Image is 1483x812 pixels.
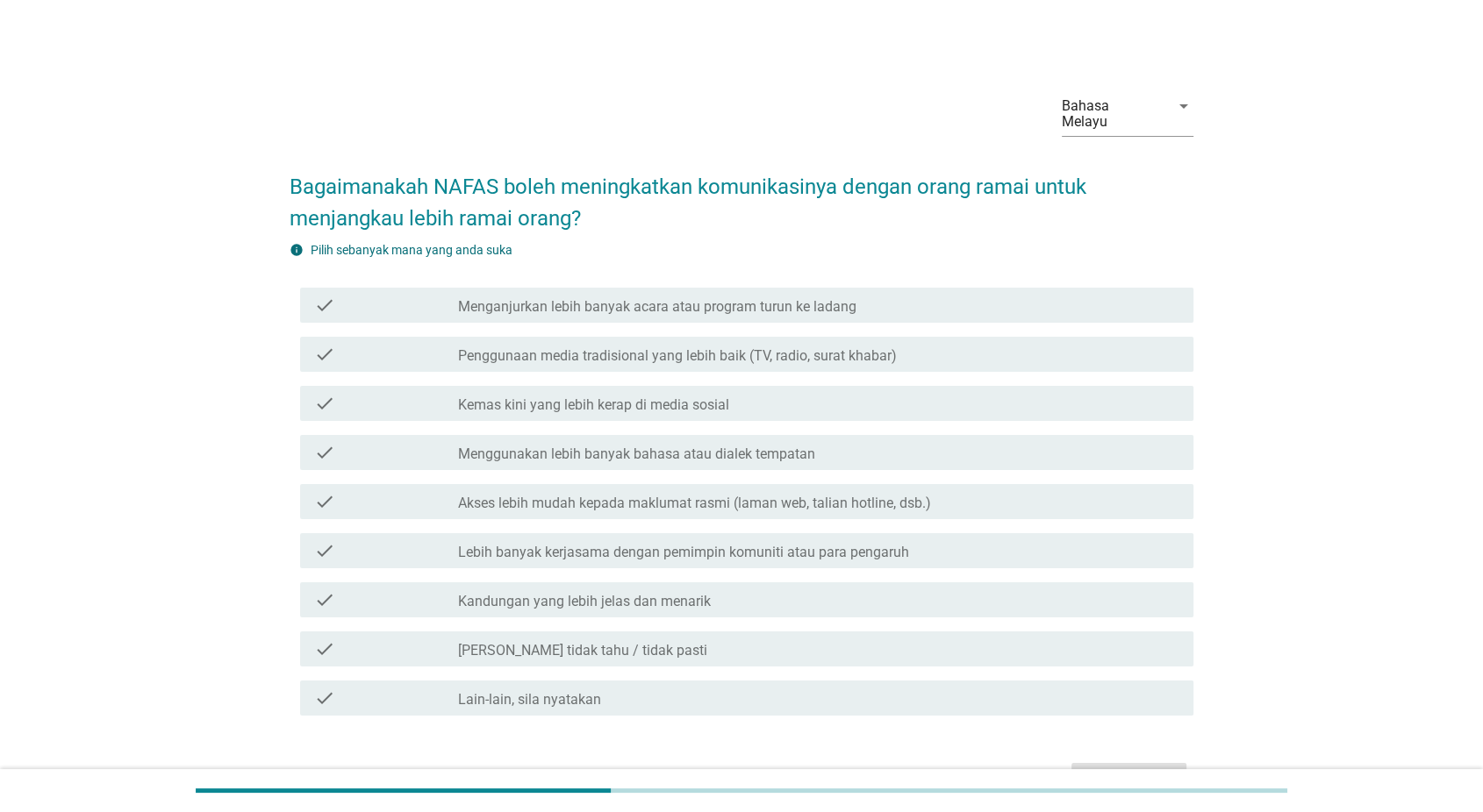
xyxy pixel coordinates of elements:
[458,396,729,414] label: Kemas kini yang lebih kerap di media sosial
[314,344,335,365] i: check
[458,347,897,365] label: Penggunaan media tradisional yang lebih baik (TV, radio, surat khabar)
[314,442,335,463] i: check
[314,687,335,709] i: check
[314,393,335,414] i: check
[314,295,335,316] i: check
[290,153,1194,234] h2: Bagaimanakah NAFAS boleh meningkatkan komunikasinya dengan orang ramai untuk menjangkau lebih ram...
[314,540,335,561] i: check
[458,445,815,463] label: Menggunakan lebih banyak bahasa atau dialek tempatan
[314,491,335,512] i: check
[1172,96,1193,117] i: arrow_drop_down
[314,589,335,610] i: check
[458,495,931,512] label: Akses lebih mudah kepada maklumat rasmi (laman web, talian hotline, dsb.)
[458,642,707,659] label: [PERSON_NAME] tidak tahu / tidak pasti
[458,544,909,561] label: Lebih banyak kerjasama dengan pemimpin komuniti atau para pengaruh
[458,593,711,610] label: Kandungan yang lebih jelas dan menarik
[314,638,335,659] i: check
[1062,98,1158,130] div: Bahasa Melayu
[458,691,601,709] label: Lain-lain, sila nyatakan
[311,243,512,257] label: Pilih sebanyak mana yang anda suka
[290,243,304,257] i: info
[458,298,856,316] label: Menganjurkan lebih banyak acara atau program turun ke ladang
